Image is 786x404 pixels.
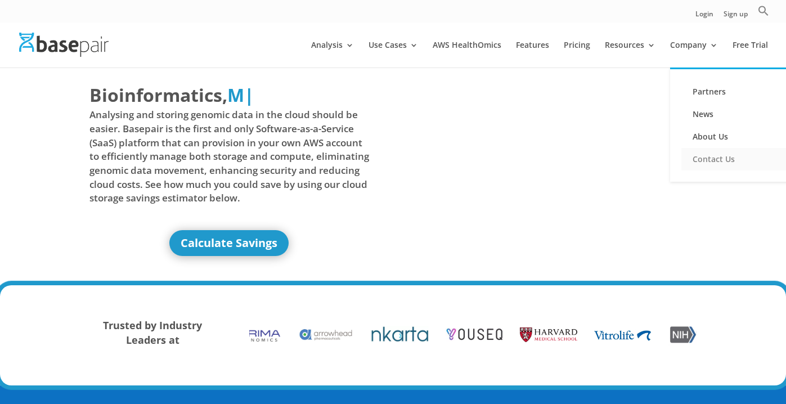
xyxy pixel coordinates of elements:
a: Free Trial [733,41,768,68]
span: Analysing and storing genomic data in the cloud should be easier. Basepair is the first and only ... [89,108,370,205]
span: Bioinformatics, [89,82,227,108]
a: AWS HealthOmics [433,41,501,68]
a: Resources [605,41,655,68]
a: Analysis [311,41,354,68]
strong: Trusted by Industry Leaders at [103,318,202,347]
a: Company [670,41,718,68]
a: Features [516,41,549,68]
svg: Search [758,5,769,16]
a: Sign up [724,11,748,23]
a: Calculate Savings [169,230,289,256]
a: Search Icon Link [758,5,769,23]
iframe: Drift Widget Chat Controller [570,323,772,390]
a: Login [695,11,713,23]
a: Use Cases [369,41,418,68]
span: M [227,83,244,107]
span: | [244,83,254,107]
a: Pricing [564,41,590,68]
iframe: Basepair - NGS Analysis Simplified [402,82,682,240]
img: Basepair [19,33,109,57]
